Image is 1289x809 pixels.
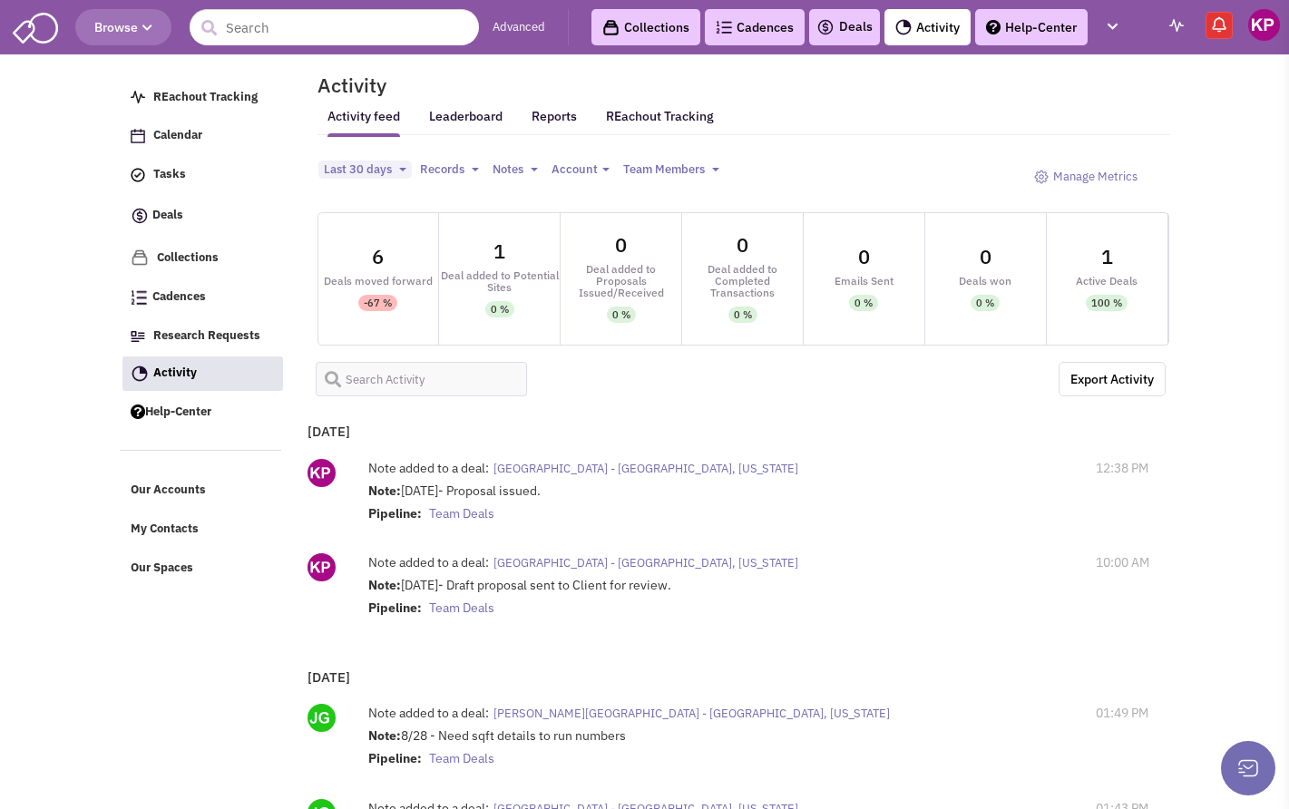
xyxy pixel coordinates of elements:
a: Cadences [122,280,282,315]
a: Our Spaces [122,551,282,586]
a: Research Requests [122,319,282,354]
a: Leaderboard [429,108,503,137]
label: Note added to a deal: [368,704,489,722]
img: icon-collection-lavender-black.svg [602,19,620,36]
button: Account [546,161,615,180]
img: icon-tasks.png [131,168,145,182]
a: Manage Metrics [1025,161,1147,194]
a: REachout Tracking [606,97,714,135]
a: REachout Tracking [122,81,282,115]
div: 0 % [734,307,752,323]
div: Deal added to Potential Sites [439,269,560,293]
a: My Contacts [122,512,282,547]
a: Keypoint Partners [1248,9,1280,41]
img: Cadences_logo.png [131,290,147,305]
label: Note added to a deal: [368,459,489,477]
span: Records [420,161,464,177]
div: [DATE]- Draft proposal sent to Client for review. [368,576,1011,621]
span: Browse [94,19,152,35]
div: Deals won [925,275,1046,287]
div: Emails Sent [804,275,924,287]
a: Collections [591,9,700,45]
a: Activity feed [327,108,400,137]
button: Browse [75,9,171,45]
img: Activity.png [132,366,148,382]
div: 0 % [491,301,509,317]
div: 0 [980,247,991,267]
span: Team Deals [429,599,494,616]
a: Deals [122,197,282,236]
span: 10:00 AM [1096,553,1149,571]
a: Calendar [122,119,282,153]
span: Calendar [153,128,202,143]
img: help.png [986,20,1001,34]
button: Last 30 days [318,161,412,180]
img: help.png [131,404,145,419]
div: Deals moved forward [318,275,439,287]
div: [DATE]- Proposal issued. [368,482,1011,527]
b: [DATE] [308,423,350,440]
img: icon-deals.svg [816,16,835,38]
span: [GEOGRAPHIC_DATA] - [GEOGRAPHIC_DATA], [US_STATE] [493,555,798,570]
div: Active Deals [1047,275,1167,287]
a: Tasks [122,158,282,192]
button: Notes [487,161,543,180]
span: Our Accounts [131,482,206,498]
a: Our Accounts [122,473,282,508]
div: 8/28 - Need sqft details to run numbers [368,726,1011,772]
b: [DATE] [308,668,350,686]
span: Activity [153,365,197,380]
span: Team Deals [429,750,494,766]
a: Collections [122,240,282,276]
span: [GEOGRAPHIC_DATA] - [GEOGRAPHIC_DATA], [US_STATE] [493,461,798,476]
button: Team Members [618,161,725,180]
label: Note added to a deal: [368,553,489,571]
span: Team Deals [429,505,494,521]
div: Deal added to Completed Transactions [682,263,803,298]
strong: Pipeline: [368,505,422,521]
div: 1 [1101,247,1113,267]
span: [PERSON_NAME][GEOGRAPHIC_DATA] - [GEOGRAPHIC_DATA], [US_STATE] [493,706,890,721]
span: My Contacts [131,521,199,537]
a: Deals [816,16,873,38]
div: 0 % [854,295,873,311]
button: Records [415,161,484,180]
a: Reports [532,108,577,136]
span: REachout Tracking [153,89,258,104]
input: Search Activity [316,362,528,396]
strong: Note: [368,727,401,744]
img: Calendar.png [131,129,145,143]
span: Cadences [152,289,206,305]
a: Export the below as a .XLSX spreadsheet [1059,362,1166,396]
a: Activity [884,9,971,45]
span: 01:49 PM [1096,704,1148,722]
img: Activity.png [895,19,912,35]
img: jsdjpLiAYUaRK9fYpYFXFA.png [308,704,336,732]
a: Cadences [705,9,805,45]
div: 0 [858,247,870,267]
div: 6 [372,247,384,267]
a: Help-Center [975,9,1088,45]
a: Advanced [493,19,545,36]
span: Last 30 days [324,161,392,177]
span: Research Requests [153,327,260,343]
img: ny_GipEnDU-kinWYCc5EwQ.png [308,459,336,487]
div: 100 % [1091,295,1122,311]
span: Our Spaces [131,560,193,575]
img: icon-deals.svg [131,205,149,227]
strong: Pipeline: [368,599,422,616]
img: octicon_gear-24.png [1034,170,1049,184]
div: -67 % [364,295,392,311]
strong: Note: [368,577,401,593]
div: 1 [493,241,505,261]
span: Tasks [153,167,186,182]
span: Collections [157,249,219,265]
img: Research.png [131,331,145,342]
div: 0 [737,235,748,255]
span: 12:38 PM [1096,459,1148,477]
strong: Pipeline: [368,750,422,766]
img: ny_GipEnDU-kinWYCc5EwQ.png [308,553,336,581]
img: SmartAdmin [13,9,58,44]
span: Team Members [623,161,705,177]
strong: Note: [368,482,401,499]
